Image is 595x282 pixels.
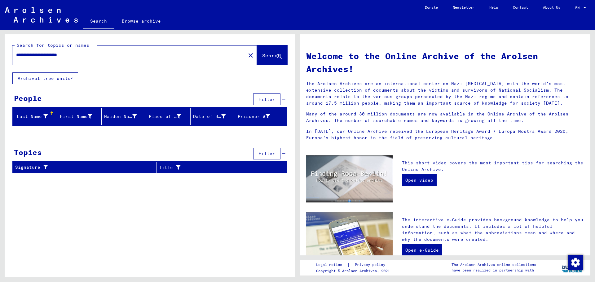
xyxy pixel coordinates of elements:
button: Filter [253,148,280,159]
div: Date of Birth [193,113,226,120]
button: Search [257,46,287,65]
div: Signature [15,163,156,172]
div: First Name [60,111,102,121]
mat-header-cell: Maiden Name [102,108,146,125]
img: eguide.jpg [306,212,393,270]
div: Title [159,164,272,171]
p: In [DATE], our Online Archive received the European Heritage Award / Europa Nostra Award 2020, Eu... [306,128,584,141]
button: Filter [253,93,280,105]
p: This short video covers the most important tips for searching the Online Archive. [402,160,584,173]
div: Prisoner # [238,111,280,121]
mat-icon: close [247,52,254,59]
p: have been realized in partnership with [452,267,536,273]
h1: Welcome to the Online Archive of the Arolsen Archives! [306,50,584,76]
div: People [14,93,42,104]
img: Arolsen_neg.svg [5,7,78,23]
button: Archival tree units [12,72,78,84]
span: Filter [258,97,275,102]
p: The interactive e-Guide provides background knowledge to help you understand the documents. It in... [402,217,584,243]
div: Prisoner # [238,113,270,120]
p: Copyright © Arolsen Archives, 2021 [316,268,393,274]
div: First Name [60,113,92,120]
a: Browse archive [114,14,168,28]
div: Date of Birth [193,111,235,121]
span: Search [262,52,281,59]
div: Place of Birth [149,113,181,120]
div: Place of Birth [149,111,191,121]
mat-header-cell: Last Name [13,108,57,125]
img: video.jpg [306,155,393,202]
p: Many of the around 30 million documents are now available in the Online Archive of the Arolsen Ar... [306,111,584,124]
div: Maiden Name [104,113,137,120]
a: Legal notice [316,262,347,268]
div: Signature [15,164,148,171]
div: Topics [14,147,42,158]
mat-header-cell: Prisoner # [235,108,287,125]
img: Zustimmung ändern [568,255,583,270]
img: yv_logo.png [561,260,584,275]
mat-header-cell: First Name [57,108,102,125]
p: The Arolsen Archives online collections [452,262,536,267]
span: Filter [258,151,275,156]
mat-header-cell: Place of Birth [146,108,191,125]
mat-label: Search for topics or names [17,42,89,48]
button: Clear [245,49,257,61]
p: The Arolsen Archives are an international center on Nazi [MEDICAL_DATA] with the world’s most ext... [306,80,584,106]
a: Open e-Guide [402,244,442,256]
mat-select-trigger: EN [575,5,580,10]
a: Open video [402,174,437,186]
div: | [316,262,393,268]
mat-header-cell: Date of Birth [191,108,235,125]
div: Last Name [15,111,57,121]
div: Maiden Name [104,111,146,121]
div: Last Name [15,113,48,120]
a: Privacy policy [350,262,393,268]
div: Title [159,163,280,172]
a: Search [83,14,114,30]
